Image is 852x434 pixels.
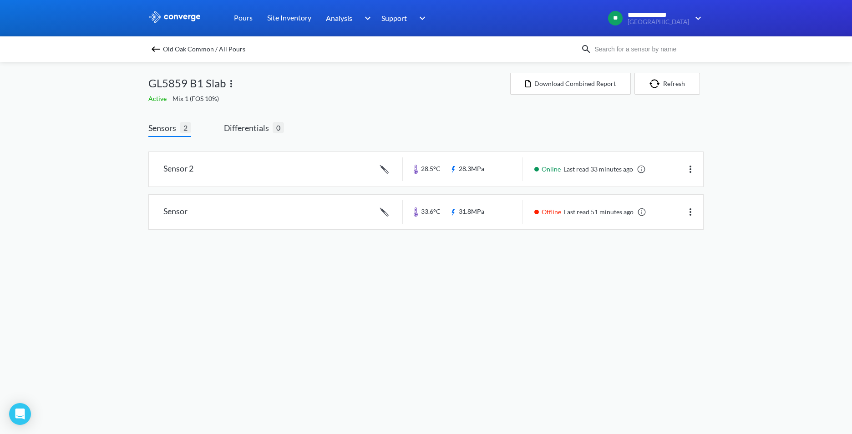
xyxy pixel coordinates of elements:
button: Download Combined Report [510,73,631,95]
button: Refresh [634,73,700,95]
img: logo_ewhite.svg [148,11,201,23]
span: Old Oak Common / All Pours [163,43,245,56]
img: more.svg [685,164,696,175]
span: Analysis [326,12,352,24]
span: [GEOGRAPHIC_DATA] [628,19,689,25]
img: downArrow.svg [689,13,704,24]
img: icon-search.svg [581,44,592,55]
div: Mix 1 (FOS 10%) [148,94,510,104]
span: Support [381,12,407,24]
span: GL5859 B1 Slab [148,75,226,92]
img: downArrow.svg [359,13,373,24]
span: Sensors [148,121,180,134]
img: more.svg [226,78,237,89]
img: downArrow.svg [413,13,428,24]
img: icon-file.svg [525,80,531,87]
span: 2 [180,122,191,133]
span: Active [148,95,168,102]
span: 0 [273,122,284,133]
img: icon-refresh.svg [649,79,663,88]
span: Differentials [224,121,273,134]
input: Search for a sensor by name [592,44,702,54]
img: more.svg [685,207,696,217]
div: Open Intercom Messenger [9,403,31,425]
img: backspace.svg [150,44,161,55]
span: - [168,95,172,102]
